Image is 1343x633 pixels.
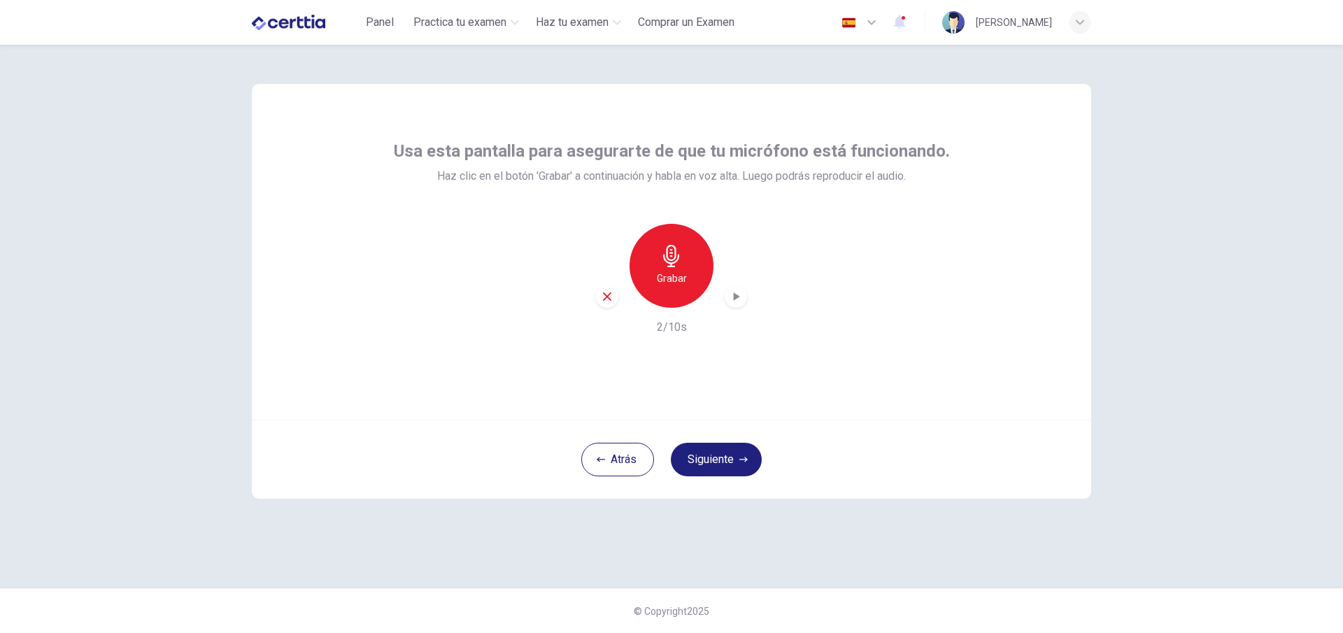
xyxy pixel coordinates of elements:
[657,319,687,336] h6: 2/10s
[638,14,734,31] span: Comprar un Examen
[357,10,402,35] button: Panel
[394,140,950,162] span: Usa esta pantalla para asegurarte de que tu micrófono está funcionando.
[657,270,687,287] h6: Grabar
[366,14,394,31] span: Panel
[536,14,609,31] span: Haz tu examen
[976,14,1052,31] div: [PERSON_NAME]
[413,14,506,31] span: Practica tu examen
[437,168,906,185] span: Haz clic en el botón 'Grabar' a continuación y habla en voz alta. Luego podrás reproducir el audio.
[252,8,325,36] img: CERTTIA logo
[408,10,525,35] button: Practica tu examen
[634,606,709,617] span: © Copyright 2025
[671,443,762,476] button: Siguiente
[840,17,858,28] img: es
[581,443,654,476] button: Atrás
[252,8,357,36] a: CERTTIA logo
[632,10,740,35] button: Comprar un Examen
[630,224,713,308] button: Grabar
[942,11,965,34] img: Profile picture
[530,10,627,35] button: Haz tu examen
